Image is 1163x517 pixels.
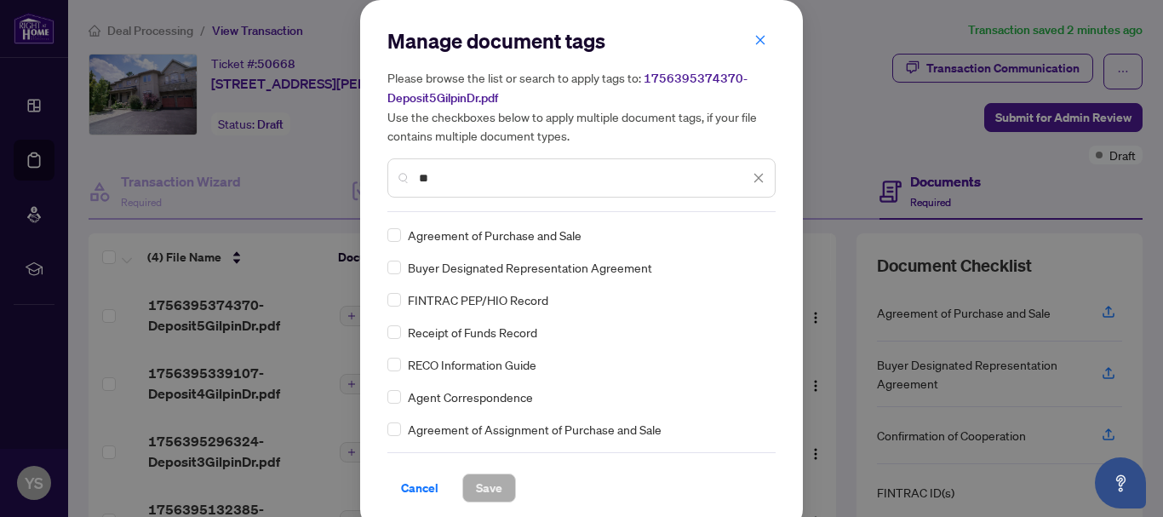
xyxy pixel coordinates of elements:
[401,474,438,502] span: Cancel
[753,172,765,184] span: close
[408,258,652,277] span: Buyer Designated Representation Agreement
[462,474,516,503] button: Save
[387,27,776,55] h2: Manage document tags
[408,226,581,244] span: Agreement of Purchase and Sale
[408,388,533,406] span: Agent Correspondence
[387,68,776,145] h5: Please browse the list or search to apply tags to: Use the checkboxes below to apply multiple doc...
[754,34,766,46] span: close
[408,290,548,309] span: FINTRAC PEP/HIO Record
[1095,457,1146,508] button: Open asap
[387,474,452,503] button: Cancel
[408,355,536,374] span: RECO Information Guide
[408,420,662,439] span: Agreement of Assignment of Purchase and Sale
[408,323,537,342] span: Receipt of Funds Record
